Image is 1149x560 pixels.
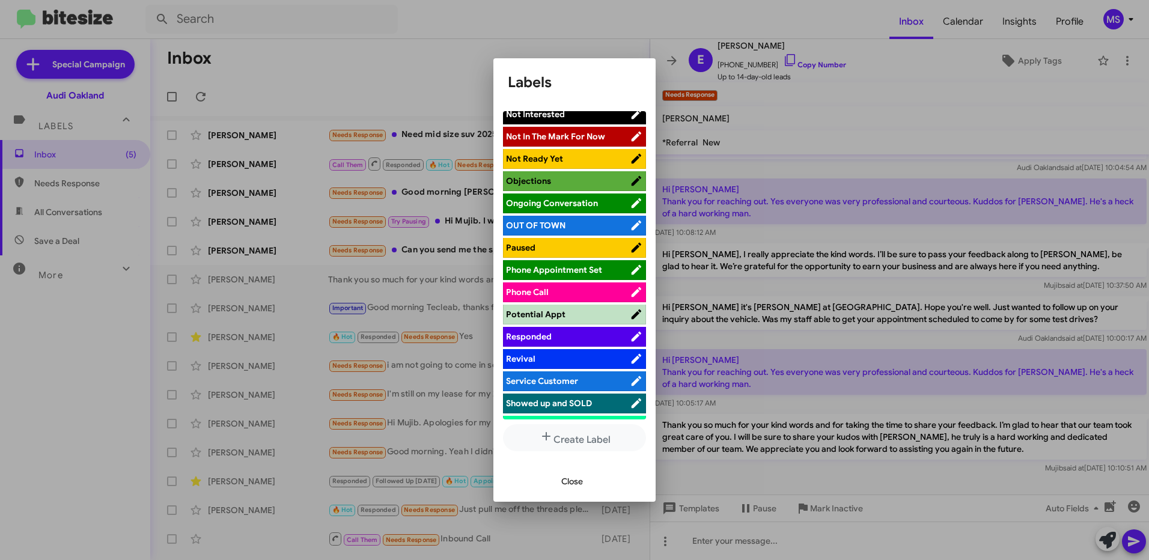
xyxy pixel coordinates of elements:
button: Create Label [503,424,646,451]
span: Not Interested [506,109,565,120]
span: Paused [506,242,535,253]
span: Not Ready Yet [506,153,563,164]
span: Close [561,470,583,492]
span: Phone Call [506,287,549,297]
button: Close [552,470,593,492]
span: Responded [506,331,552,342]
span: Revival [506,353,535,364]
span: Service Customer [506,376,578,386]
span: Showed up and SOLD [506,398,592,409]
span: Ongoing Conversation [506,198,598,208]
span: Not In The Mark For Now [506,131,605,142]
span: Phone Appointment Set [506,264,602,275]
span: OUT OF TOWN [506,220,565,231]
h1: Labels [508,73,641,92]
span: Potential Appt [506,309,565,320]
span: Objections [506,175,551,186]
